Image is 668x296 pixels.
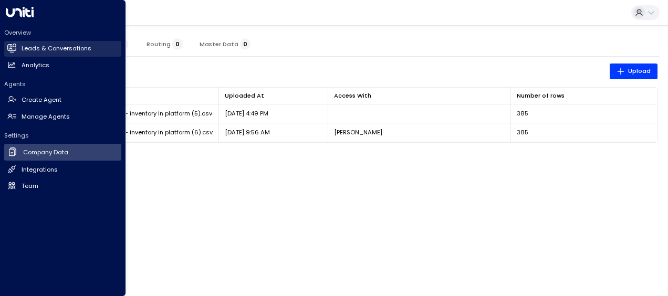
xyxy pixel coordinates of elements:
button: Upload [610,64,657,79]
h2: Team [22,182,38,191]
a: Leads & Conversations [4,41,121,57]
h2: Agents [4,80,121,88]
h2: Settings [4,131,121,140]
a: Manage Agents [4,109,121,124]
span: Master Data [200,40,250,48]
h2: Integrations [22,165,58,174]
h2: Analytics [22,61,49,70]
h2: Company Data [23,148,68,157]
h2: Overview [4,28,121,37]
p: [DATE] 9:56 AM [225,128,270,136]
span: 0 [240,38,250,50]
p: [PERSON_NAME] [334,128,382,136]
div: Uploaded At [225,91,322,101]
a: Analytics [4,57,121,73]
span: TOG _ Fora Implementation - inventory in platform (6).csv [42,128,213,136]
div: Uploaded At [225,91,264,101]
div: Number of rows [517,91,565,101]
a: Integrations [4,162,121,177]
h2: Create Agent [22,96,61,104]
a: Team [4,178,121,194]
span: 0 [172,38,183,50]
span: TOG _ Fora Implementation - inventory in platform (5).csv [42,109,212,118]
span: 385 [517,109,528,118]
h2: Leads & Conversations [22,44,91,53]
span: 385 [517,128,528,136]
a: Company Data [4,144,121,161]
h2: Manage Agents [22,112,70,121]
div: Access With [334,91,504,101]
div: Number of rows [517,91,651,101]
p: [DATE] 4:49 PM [225,109,268,118]
a: Create Agent [4,92,121,108]
span: Routing [147,40,183,48]
div: File Name [42,91,212,101]
span: Upload [617,66,651,77]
